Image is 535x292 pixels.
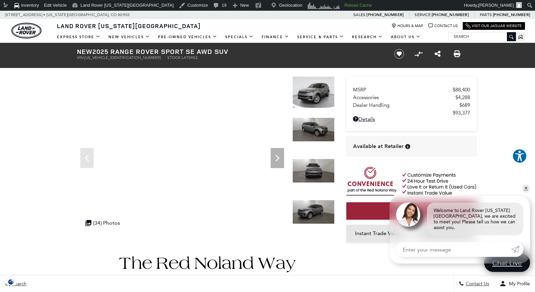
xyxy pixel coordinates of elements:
button: Open user profile menu [495,275,535,292]
span: Available at Retailer [353,143,404,150]
button: Compare Vehicle [414,49,424,59]
img: New 2025 Eiger Grey Land Rover SE image 3 [292,159,335,183]
a: [PHONE_NUMBER] [493,12,530,17]
a: [STREET_ADDRESS] • [US_STATE][GEOGRAPHIC_DATA], CO 80905 [5,12,130,17]
a: Submit [511,242,523,257]
a: [PHONE_NUMBER] [366,12,404,17]
a: Share this New 2025 Range Rover Sport SE AWD SUV [435,50,441,58]
span: My Profile [506,281,530,287]
nav: Main Navigation [53,31,425,43]
img: New 2025 Eiger Grey Land Rover SE image 2 [292,118,335,142]
a: Instant Trade Value [346,225,410,242]
div: Next [271,148,284,168]
a: Land Rover [US_STATE][GEOGRAPHIC_DATA] [53,22,205,30]
span: [US_VEHICLE_IDENTIFICATION_NUMBER] [84,55,161,60]
input: Search [449,32,516,41]
a: Service & Parts [293,31,348,43]
img: New 2025 Eiger Grey Land Rover SE image 4 [292,200,335,224]
span: Parts [480,12,492,17]
span: 80905 [118,11,130,19]
img: Visitors over 48 hours. Click for more Clicky Site Stats. [305,1,342,10]
a: land-rover [11,23,41,39]
div: (34) Photos [82,216,123,229]
span: MSRP [353,87,453,93]
span: [PERSON_NAME] [478,3,514,8]
a: Print this New 2025 Range Rover Sport SE AWD SUV [454,50,460,58]
span: Stock: [167,55,182,60]
span: L470952 [182,55,198,60]
span: Instant Trade Value [355,230,401,236]
img: Agent profile photo [396,203,420,227]
span: $93,377 [453,110,470,116]
span: Land Rover [US_STATE][GEOGRAPHIC_DATA] [57,22,201,30]
button: Explore your accessibility options [512,149,527,163]
span: Accessories [353,94,455,100]
img: New 2025 Eiger Grey Land Rover SE image 1 [292,76,335,108]
a: Contact Us [428,23,458,28]
a: Details [353,116,470,122]
a: [PHONE_NUMBER] [432,12,469,17]
a: New Vehicles [104,31,154,43]
span: $689 [459,102,470,108]
a: About Us [387,31,425,43]
span: Service [415,12,430,17]
a: Pre-Owned Vehicles [154,31,221,43]
span: CO [111,11,117,19]
a: Start Your Deal [346,202,477,220]
strong: New [77,47,92,56]
a: Accessories $4,288 [353,94,470,100]
a: Hours & Map [391,23,423,28]
h1: 2025 Range Rover Sport SE AWD SUV [77,48,383,55]
a: MSRP $88,400 [353,87,470,93]
section: Click to Open Cookie Consent Modal [3,278,19,285]
a: Research [348,31,387,43]
a: $93,377 [353,110,470,116]
input: Enter your message [396,242,511,257]
a: Specials [221,31,258,43]
button: Save vehicle [392,49,407,59]
a: Finance [258,31,293,43]
img: Opt-Out Icon [3,278,19,285]
span: Contact Us [464,281,489,287]
strong: Reload Cache [344,3,372,8]
a: Dealer Handling $689 [353,102,470,108]
img: Land Rover [11,23,41,39]
a: EXPRESS STORE [53,31,104,43]
a: Visit Our Jaguar Website [466,23,522,28]
aside: Accessibility Help Desk [512,149,527,165]
div: Welcome to Land Rover [US_STATE][GEOGRAPHIC_DATA], we are excited to meet you! Please tell us how... [427,203,523,235]
span: [US_STATE][GEOGRAPHIC_DATA], [47,11,110,19]
span: [STREET_ADDRESS] • [5,11,46,19]
div: Vehicle is in stock and ready for immediate delivery. Due to demand, availability is subject to c... [405,144,410,149]
span: VIN: [77,55,84,60]
span: Sales [353,12,365,17]
span: Dealer Handling [353,102,459,108]
span: $88,400 [453,87,470,93]
iframe: Interactive Walkaround/Photo gallery of the vehicle/product [77,76,287,234]
span: $4,288 [455,94,470,100]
